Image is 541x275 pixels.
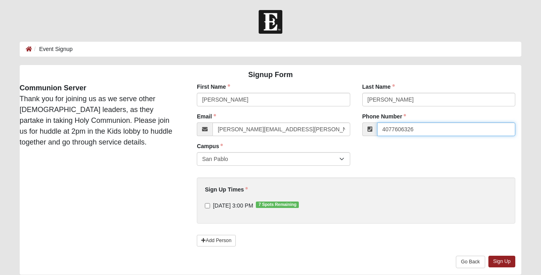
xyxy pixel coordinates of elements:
[20,84,86,92] strong: Communion Server
[205,185,248,194] label: Sign Up Times
[197,142,223,150] label: Campus
[213,202,253,209] span: [DATE] 3:00 PM
[362,112,406,120] label: Phone Number
[14,83,185,148] div: Thank you for joining us as we serve other [DEMOGRAPHIC_DATA] leaders, as they partake in taking ...
[205,203,210,208] input: [DATE] 3:00 PM7 Spots Remaining
[197,83,230,91] label: First Name
[488,256,516,267] a: Sign Up
[259,10,282,34] img: Church of Eleven22 Logo
[20,71,522,79] h4: Signup Form
[32,45,73,53] li: Event Signup
[456,256,485,268] a: Go Back
[197,112,216,120] label: Email
[256,202,299,208] span: 7 Spots Remaining
[197,235,236,246] a: Add Person
[362,83,395,91] label: Last Name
